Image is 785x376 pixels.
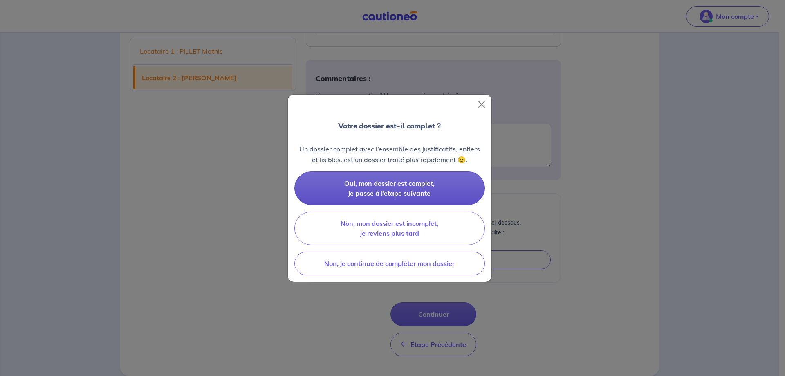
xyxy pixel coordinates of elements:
span: Non, je continue de compléter mon dossier [324,259,455,268]
span: Non, mon dossier est incomplet, je reviens plus tard [341,219,438,237]
button: Non, mon dossier est incomplet, je reviens plus tard [294,212,485,245]
p: Votre dossier est-il complet ? [338,121,441,131]
button: Non, je continue de compléter mon dossier [294,252,485,275]
button: Oui, mon dossier est complet, je passe à l’étape suivante [294,171,485,205]
button: Close [475,98,488,111]
span: Oui, mon dossier est complet, je passe à l’étape suivante [344,179,435,197]
p: Un dossier complet avec l’ensemble des justificatifs, entiers et lisibles, est un dossier traité ... [294,144,485,165]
